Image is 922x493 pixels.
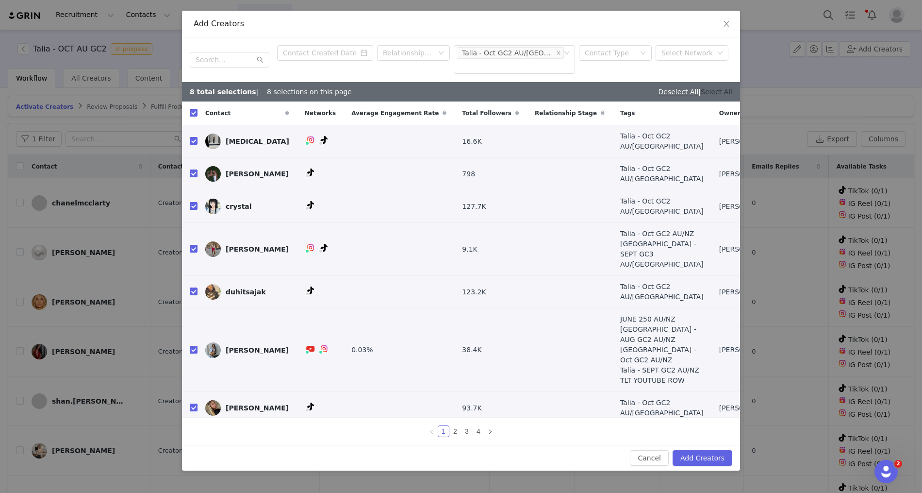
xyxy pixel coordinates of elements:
span: [PERSON_NAME] [719,169,775,179]
span: [PERSON_NAME] [719,244,775,255]
div: [MEDICAL_DATA] [226,137,289,145]
li: 1 [438,425,449,437]
span: 38.4K [462,345,481,355]
div: Select Network [661,48,714,58]
img: 8d27272d-40d2-4a24-8fbf-86fca8e37f94.jpg [205,342,221,358]
img: 7f7959b4-ea2f-43f1-ba82-fbff1c1ffb75.jpg [205,134,221,149]
i: icon: right [487,429,493,435]
img: 8c3dbb9c-e81d-427b-b77b-58a756a473a2.jpg [205,400,221,416]
span: [PERSON_NAME] [719,202,775,212]
span: Networks [305,109,336,118]
li: Next Page [484,425,496,437]
input: Contact Created Date [277,45,373,61]
i: icon: left [429,429,435,435]
li: Previous Page [426,425,438,437]
span: Talia - Oct GC2 AU/NZ [GEOGRAPHIC_DATA] - SEPT GC3 AU/[GEOGRAPHIC_DATA] [620,229,704,270]
span: Owner [719,109,741,118]
div: [PERSON_NAME] [226,170,289,178]
span: [PERSON_NAME] [719,345,775,355]
b: 8 total selections [190,88,256,96]
span: JUNE 250 AU/NZ [GEOGRAPHIC_DATA] - AUG GC2 AU/NZ [GEOGRAPHIC_DATA] - Oct GC2 AU/NZ Talia - SEPT G... [620,314,704,386]
span: Talia - Oct GC2 AU/[GEOGRAPHIC_DATA] [620,196,704,217]
div: crystal [226,203,252,210]
span: Contact [205,109,230,118]
a: [PERSON_NAME] [205,400,289,416]
a: Deselect All [658,88,698,96]
img: instagram.svg [307,244,314,252]
span: Total Followers [462,109,511,118]
div: Add Creators [194,18,728,29]
i: icon: search [257,56,263,63]
span: 0.03% [351,345,373,355]
img: a384abd9-c579-4756-ac95-c44f16764753.jpg [205,199,221,214]
span: Talia - Oct GC2 AU/[GEOGRAPHIC_DATA] [620,282,704,302]
a: [PERSON_NAME] [205,342,289,358]
img: ebe3efae-ddfa-4143-b2be-7db8920e2679.jpg [205,284,221,300]
div: [PERSON_NAME] [226,245,289,253]
a: duhitsajak [205,284,289,300]
a: [MEDICAL_DATA] [205,134,289,149]
span: 9.1K [462,244,477,255]
span: [PERSON_NAME] [719,403,775,413]
span: 798 [462,169,475,179]
div: Relationship Stage [383,48,433,58]
span: Average Engagement Rate [351,109,439,118]
span: 16.6K [462,136,481,147]
li: 4 [473,425,484,437]
a: [PERSON_NAME] [205,241,289,257]
div: [PERSON_NAME] [226,346,289,354]
div: | 8 selections on this page [190,87,352,97]
span: 123.2K [462,287,486,297]
span: [PERSON_NAME] [719,287,775,297]
span: [PERSON_NAME] [719,136,775,147]
span: 2 [894,460,902,468]
a: 3 [461,426,472,437]
img: bf080e3c-5670-462e-b959-a2b4d8a26027.jpg [205,166,221,182]
div: Contact Type [585,48,635,58]
div: Talia - Oct GC2 AU/[GEOGRAPHIC_DATA] [462,48,554,58]
span: Tags [620,109,635,118]
span: 127.7K [462,202,486,212]
i: icon: close [723,20,730,28]
span: | [698,88,732,96]
a: 4 [473,426,484,437]
li: 3 [461,425,473,437]
i: icon: down [717,50,723,57]
img: instagram.svg [307,136,314,144]
i: icon: close [556,51,561,56]
span: Talia - Oct GC2 AU/[GEOGRAPHIC_DATA] [620,131,704,152]
iframe: Intercom live chat [874,460,898,483]
span: Talia - Oct GC2 AU/[GEOGRAPHIC_DATA] [620,164,704,184]
img: d2443b55-b288-4224-b648-444278ef0b4d.jpg [205,241,221,257]
a: crystal [205,199,289,214]
button: Add Creators [673,450,732,466]
i: icon: down [438,50,444,57]
img: instagram.svg [320,345,328,353]
div: duhitsajak [226,288,266,296]
button: Close [713,11,740,38]
a: [PERSON_NAME] [205,166,289,182]
span: Talia - Oct GC2 AU/[GEOGRAPHIC_DATA] [620,398,704,418]
li: 2 [449,425,461,437]
span: 93.7K [462,403,481,413]
div: [PERSON_NAME] [226,404,289,412]
input: Search... [190,52,269,68]
button: Cancel [630,450,668,466]
a: Select All [701,88,732,96]
i: icon: down [640,50,646,57]
a: 2 [450,426,461,437]
li: Talia - Oct GC2 AU/NZ [457,47,564,59]
i: icon: calendar [361,50,367,56]
a: 1 [438,426,449,437]
span: Relationship Stage [535,109,597,118]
